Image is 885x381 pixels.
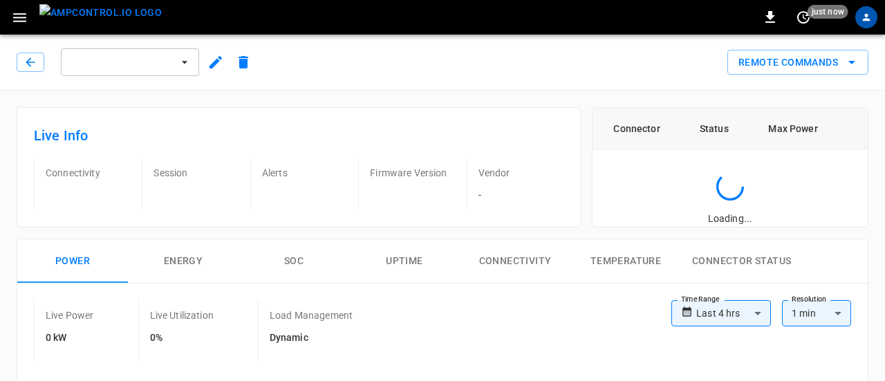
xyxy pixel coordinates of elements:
div: profile-icon [855,6,877,28]
th: Status [681,108,747,149]
div: 1 min [782,300,851,326]
p: Session [153,166,239,180]
label: Time Range [681,294,720,305]
div: remote commands options [727,50,868,75]
table: connector table [593,108,868,149]
p: Alerts [262,166,347,180]
button: SOC [239,239,349,284]
img: ampcontrol.io logo [39,4,162,21]
p: Firmware Version [370,166,455,180]
th: Max Power [747,108,839,149]
p: Live Utilization [150,308,214,322]
div: Last 4 hrs [696,300,771,326]
h6: 0% [150,331,214,346]
p: - [478,188,563,202]
span: Loading... [708,213,752,224]
h6: Dynamic [270,331,353,346]
button: Connectivity [460,239,570,284]
h6: 0 kW [46,331,94,346]
button: Power [17,239,128,284]
h6: Live Info [34,124,563,147]
button: Uptime [349,239,460,284]
th: Connector [593,108,681,149]
button: Energy [128,239,239,284]
p: Connectivity [46,166,131,180]
button: set refresh interval [792,6,814,28]
button: Remote Commands [727,50,868,75]
label: Resolution [792,294,826,305]
button: Temperature [570,239,681,284]
p: Live Power [46,308,94,322]
span: just now [808,5,848,19]
button: Connector Status [681,239,802,284]
p: Vendor [478,166,563,180]
p: Load Management [270,308,353,322]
